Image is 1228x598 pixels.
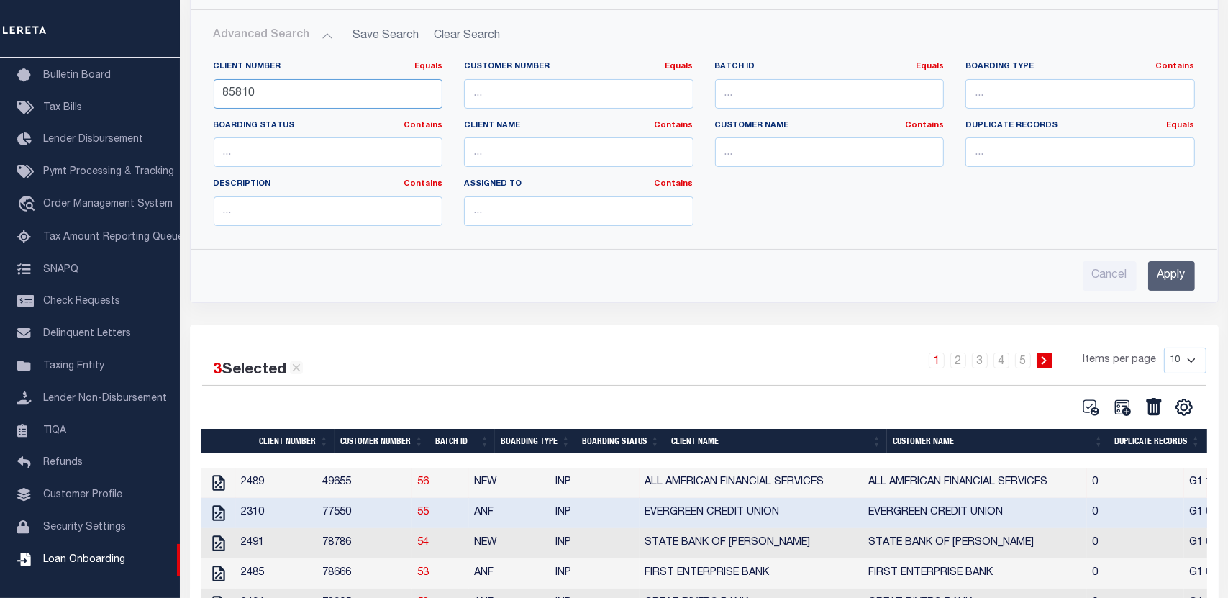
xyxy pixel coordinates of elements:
td: ALL AMERICAN FINANCIAL SERVICES [640,468,863,498]
td: INP [550,498,640,528]
td: STATE BANK OF [PERSON_NAME] [863,528,1087,558]
span: Customer Profile [43,490,122,500]
span: Delinquent Letters [43,329,131,339]
span: Order Management System [43,199,173,209]
i: travel_explore [17,196,40,214]
td: 0 [1087,498,1184,528]
a: 1 [929,353,945,368]
span: 3 [214,363,222,378]
td: NEW [469,468,550,498]
a: 2 [950,353,966,368]
span: Taxing Entity [43,361,104,371]
a: 55 [418,507,429,517]
th: Client Name: activate to sort column ascending [665,429,887,453]
a: 54 [418,538,429,548]
label: Boarding Status [214,120,443,132]
a: 56 [418,477,429,487]
span: Pymt Processing & Tracking [43,167,174,177]
input: ... [214,196,443,226]
span: Check Requests [43,296,120,307]
td: ANF [469,558,550,589]
th: Client Number: activate to sort column ascending [253,429,335,453]
td: INP [550,558,640,589]
a: Contains [655,180,693,188]
th: Boarding Status: activate to sort column ascending [576,429,665,453]
label: Customer Name [715,120,945,132]
td: FIRST ENTERPRISE BANK [863,558,1087,589]
label: Customer Number [464,61,693,73]
td: 2310 [236,498,317,528]
input: ... [214,79,443,109]
span: Loan Onboarding [43,555,125,565]
a: 53 [418,568,429,578]
span: TIQA [43,425,66,435]
input: Cancel [1083,261,1137,291]
input: ... [715,79,945,109]
a: 3 [972,353,988,368]
a: Equals [1167,122,1195,130]
td: 0 [1087,528,1184,558]
td: EVERGREEN CREDIT UNION [640,498,863,528]
td: NEW [469,528,550,558]
button: Advanced Search [214,22,333,50]
th: Batch ID: activate to sort column ascending [429,429,495,453]
input: ... [965,137,1195,167]
input: ... [464,196,693,226]
td: 0 [1087,558,1184,589]
label: Batch ID [715,61,945,73]
a: 5 [1015,353,1031,368]
th: Duplicate Records: activate to sort column ascending [1109,429,1206,453]
span: Bulletin Board [43,71,111,81]
td: 2485 [236,558,317,589]
td: ALL AMERICAN FINANCIAL SERVICES [863,468,1087,498]
span: Lender Non-Disbursement [43,394,167,404]
a: Contains [404,180,442,188]
a: Equals [916,63,944,71]
span: Lender Disbursement [43,135,143,145]
span: SNAPQ [43,264,78,274]
td: INP [550,468,640,498]
td: 2491 [236,528,317,558]
span: Items per page [1083,353,1157,368]
td: FIRST ENTERPRISE BANK [640,558,863,589]
td: STATE BANK OF [PERSON_NAME] [640,528,863,558]
td: 77550 [317,498,412,528]
td: 78786 [317,528,412,558]
input: ... [214,137,443,167]
label: Client Name [464,120,693,132]
a: Contains [655,122,693,130]
th: Boarding Type: activate to sort column ascending [495,429,576,453]
label: Description [214,178,443,191]
label: Assigned To [464,178,693,191]
a: Contains [404,122,442,130]
td: 0 [1087,468,1184,498]
div: Selected [214,359,303,382]
input: Apply [1148,261,1195,291]
label: Client Number [214,61,443,73]
span: Tax Amount Reporting Queue [43,232,183,243]
span: Tax Bills [43,103,82,113]
input: ... [715,137,945,167]
td: 78666 [317,558,412,589]
span: Security Settings [43,522,126,533]
th: Customer Number: activate to sort column ascending [335,429,429,453]
td: 49655 [317,468,412,498]
td: ANF [469,498,550,528]
th: Customer Name: activate to sort column ascending [887,429,1109,453]
a: Contains [905,122,944,130]
a: Contains [1156,63,1195,71]
input: ... [464,137,693,167]
label: Boarding Type [965,61,1195,73]
input: ... [464,79,693,109]
a: 4 [993,353,1009,368]
a: Equals [414,63,442,71]
td: EVERGREEN CREDIT UNION [863,498,1087,528]
td: INP [550,528,640,558]
span: Refunds [43,458,83,468]
td: 2489 [236,468,317,498]
input: ... [965,79,1195,109]
a: Equals [665,63,693,71]
label: Duplicate Records [965,120,1195,132]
